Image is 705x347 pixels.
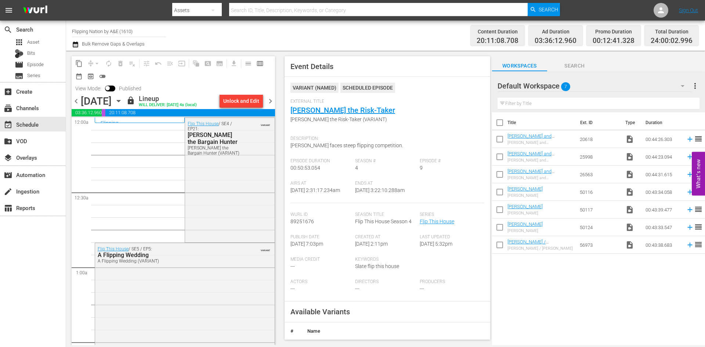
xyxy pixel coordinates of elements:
[355,241,388,247] span: [DATE] 2:11pm
[139,103,197,108] div: WILL DELIVER: [DATE] 4a (local)
[256,60,264,67] span: calendar_view_week_outlined
[139,95,197,103] div: Lineup
[686,206,694,214] svg: Add to Schedule
[138,56,152,71] span: Customize Events
[625,205,634,214] span: Video
[641,112,685,133] th: Duration
[340,83,395,93] div: Scheduled Episode
[4,204,12,213] span: Reports
[4,137,12,146] span: create_new_folder
[577,148,622,166] td: 25998
[75,60,83,67] span: content_copy
[651,26,693,37] div: Total Duration
[539,3,558,16] span: Search
[492,61,547,71] span: Workspaces
[290,106,395,115] a: [PERSON_NAME] the Risk-Taker
[507,228,543,233] div: [PERSON_NAME]
[98,252,236,259] div: A Flipping Wedding
[18,2,53,19] img: ans4CAIJ8jUAAAAAAAAAAAAAAAAAAAAAAAAgQb4GAAAAAAAAAAAAAAAAAAAAAAAAJMjXAAAAAAAAAAAAAAAAAAAAAAAAgAT5G...
[355,234,416,240] span: Created At
[290,158,351,164] span: Episode Duration
[643,166,683,183] td: 00:44:31.615
[290,279,351,285] span: Actors
[223,94,259,108] div: Unlock and Edit
[72,109,102,116] span: 03:36:12.960
[4,25,12,34] span: Search
[254,58,266,69] span: Week Calendar View
[290,234,351,240] span: Publish Date
[290,116,481,123] span: [PERSON_NAME] the Risk-Taker (VARIANT)
[105,109,275,116] span: 20:11:08.708
[507,246,574,251] div: [PERSON_NAME] / [PERSON_NAME]
[686,188,694,196] svg: Add to Schedule
[4,6,13,15] span: menu
[290,307,350,316] span: Available Variants
[81,95,112,107] div: [DATE]
[577,130,622,148] td: 20618
[577,166,622,183] td: 26563
[507,204,543,209] a: [PERSON_NAME]
[577,218,622,236] td: 50124
[188,131,242,145] div: [PERSON_NAME] the Bargain Hunter
[477,37,518,45] span: 20:11:08.708
[126,96,135,105] span: lock
[355,187,405,193] span: [DATE] 3:22:10.288am
[621,112,641,133] th: Type
[625,188,634,196] span: Video
[27,39,39,46] span: Asset
[27,72,40,79] span: Series
[4,104,12,113] span: Channels
[81,41,145,47] span: Bulk Remove Gaps & Overlaps
[507,158,574,163] div: [PERSON_NAME] and [PERSON_NAME]
[290,218,314,224] span: 89251676
[507,169,554,180] a: [PERSON_NAME] and [PERSON_NAME]
[420,218,454,224] a: Flip This House
[290,212,351,218] span: Wurl Id
[694,205,703,214] span: reorder
[290,257,351,263] span: Media Credit
[535,26,576,37] div: Ad Duration
[15,49,23,58] div: Bits
[593,37,634,45] span: 00:12:41.328
[285,322,301,340] th: #
[528,3,560,16] button: Search
[290,187,340,193] span: [DATE] 2:31:17.234am
[101,120,152,132] a: Flipping [GEOGRAPHIC_DATA]
[15,60,23,69] span: Episode
[355,181,416,187] span: Ends At
[643,218,683,236] td: 00:43:33.547
[261,246,270,252] span: VARIANT
[420,286,424,292] span: ---
[290,99,481,105] span: External Title
[98,259,236,264] div: A Flipping Wedding (VARIANT)
[507,193,543,198] div: [PERSON_NAME]
[576,112,621,133] th: Ext. ID
[547,61,602,71] span: Search
[651,37,693,45] span: 24:00:02.996
[85,58,103,69] span: Remove Gaps & Overlaps
[355,212,416,218] span: Season Title
[561,79,570,94] span: 7
[507,221,543,227] a: [PERSON_NAME]
[643,148,683,166] td: 00:44:23.094
[643,201,683,218] td: 00:43:39.477
[420,241,452,247] span: [DATE] 5:32pm
[679,7,698,13] a: Sign Out
[72,86,105,91] span: View Mode:
[4,187,12,196] span: Ingestion
[27,61,44,68] span: Episode
[507,239,549,250] a: [PERSON_NAME] / [PERSON_NAME]
[290,263,295,269] span: ---
[686,170,694,178] svg: Add to Schedule
[625,135,634,144] span: video_file
[686,223,694,231] svg: Add to Schedule
[4,87,12,96] span: Create
[98,246,129,252] a: Flip This House
[694,223,703,231] span: reorder
[420,212,481,218] span: Series
[507,176,574,180] div: [PERSON_NAME] and [PERSON_NAME]
[290,142,403,148] span: [PERSON_NAME] faces steep flipping competition.
[577,201,622,218] td: 50117
[507,133,554,144] a: [PERSON_NAME] and [PERSON_NAME]
[643,183,683,201] td: 00:43:34.058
